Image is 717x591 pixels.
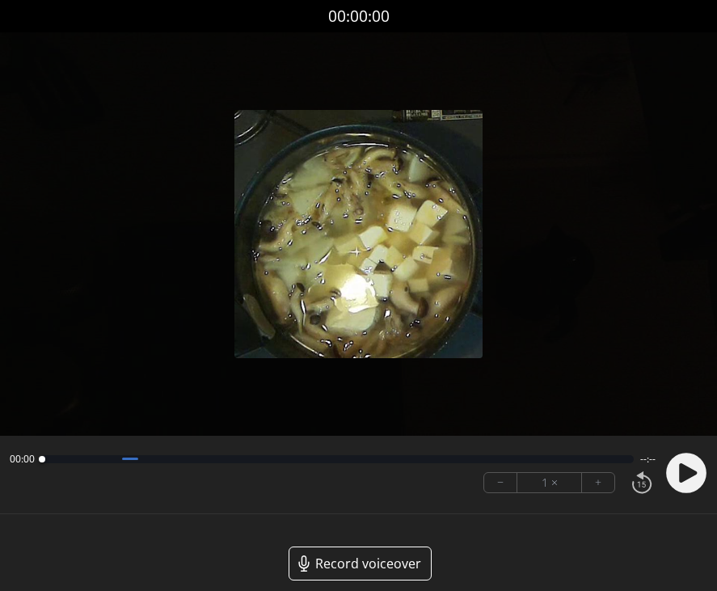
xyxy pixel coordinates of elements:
div: 1 × [517,473,582,492]
button: − [484,473,517,492]
span: --:-- [640,453,656,466]
img: Poster Image [234,110,483,358]
span: 00:00 [10,453,35,466]
a: 00:00:00 [328,5,390,28]
span: Record voiceover [315,554,421,573]
a: Record voiceover [289,547,432,580]
button: + [582,473,614,492]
